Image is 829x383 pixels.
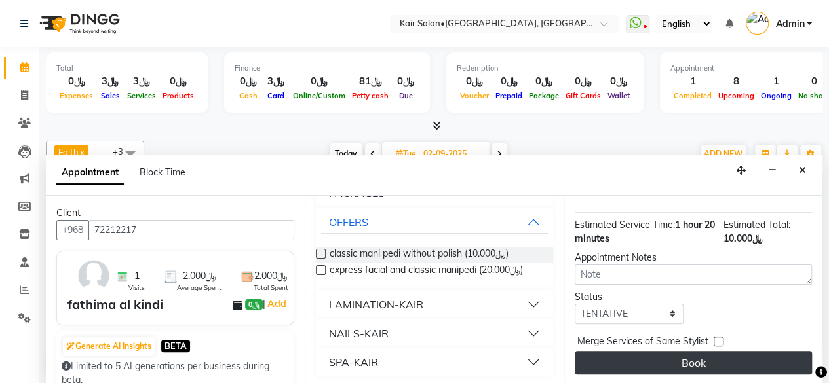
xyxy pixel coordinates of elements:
[457,91,492,100] span: Voucher
[577,335,708,351] span: Merge Services of Same Stylist
[245,299,262,310] span: ﷼0
[128,283,145,293] span: Visits
[56,206,294,220] div: Client
[670,74,715,89] div: 1
[33,5,123,42] img: logo
[701,145,746,163] button: ADD NEW
[56,63,197,74] div: Total
[290,91,349,100] span: Online/Custom
[330,263,523,280] span: express facial and classic manipedi (﷼20.000)
[161,340,190,352] span: BETA
[236,91,261,100] span: Cash
[758,74,795,89] div: 1
[183,269,216,283] span: ﷼2.000
[56,91,96,100] span: Expenses
[793,160,812,181] button: Close
[75,257,113,295] img: avatar
[290,74,349,89] div: ﷼0
[321,210,548,234] button: OFFERS
[58,147,79,157] span: Faith
[562,91,604,100] span: Gift Cards
[575,219,715,244] span: 1 hour 20 minutes
[758,91,795,100] span: Ongoing
[746,12,769,35] img: Admin
[349,91,392,100] span: Petty cash
[88,220,294,240] input: Search by Name/Mobile/Email/Code
[264,91,288,100] span: Card
[263,296,288,312] span: |
[329,354,378,370] div: SPA-KAIR
[392,74,419,89] div: ﷼0
[526,74,562,89] div: ﷼0
[56,74,96,89] div: ﷼0
[604,74,633,89] div: ﷼0
[457,63,633,74] div: Redemption
[265,296,288,312] a: Add
[254,269,288,283] span: ﷼2.000
[56,161,124,185] span: Appointment
[329,214,368,230] div: OFFERS
[134,269,140,283] span: 1
[604,91,633,100] span: Wallet
[329,325,389,341] div: NAILS-KAIR
[330,143,362,164] span: Today
[670,91,715,100] span: Completed
[159,74,197,89] div: ﷼0
[575,351,812,374] button: Book
[113,146,133,156] span: +3
[492,91,526,100] span: Prepaid
[457,74,492,89] div: ﷼0
[575,251,812,264] div: Appointment Notes
[235,63,419,74] div: Finance
[67,295,163,314] div: fathima al kindi
[349,74,392,89] div: ﷼81
[321,293,548,316] button: LAMINATION-KAIR
[321,321,548,345] button: NAILS-KAIR
[526,91,562,100] span: Package
[124,91,159,100] span: Services
[159,91,197,100] span: Products
[715,91,758,100] span: Upcoming
[329,297,423,312] div: LAMINATION-KAIR
[124,74,159,89] div: ﷼3
[723,219,790,230] span: Estimated Total:
[775,17,804,31] span: Admin
[235,74,262,89] div: ﷼0
[254,283,288,293] span: Total Spent
[575,219,675,230] span: Estimated Service Time:
[321,350,548,374] button: SPA-KAIR
[177,283,222,293] span: Average Spent
[96,74,124,89] div: ﷼3
[63,337,155,356] button: Generate AI Insights
[723,232,763,244] span: ﷼10.000
[575,290,684,304] div: Status
[393,149,419,158] span: Tue
[492,74,526,89] div: ﷼0
[262,74,290,89] div: ﷼3
[330,247,509,263] span: classic mani pedi without polish (﷼10.000)
[140,166,185,178] span: Block Time
[715,74,758,89] div: 8
[562,74,604,89] div: ﷼0
[79,147,85,157] a: x
[704,149,742,158] span: ADD NEW
[419,144,485,164] input: 2025-09-02
[98,91,123,100] span: Sales
[56,220,89,240] button: +968
[396,91,416,100] span: Due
